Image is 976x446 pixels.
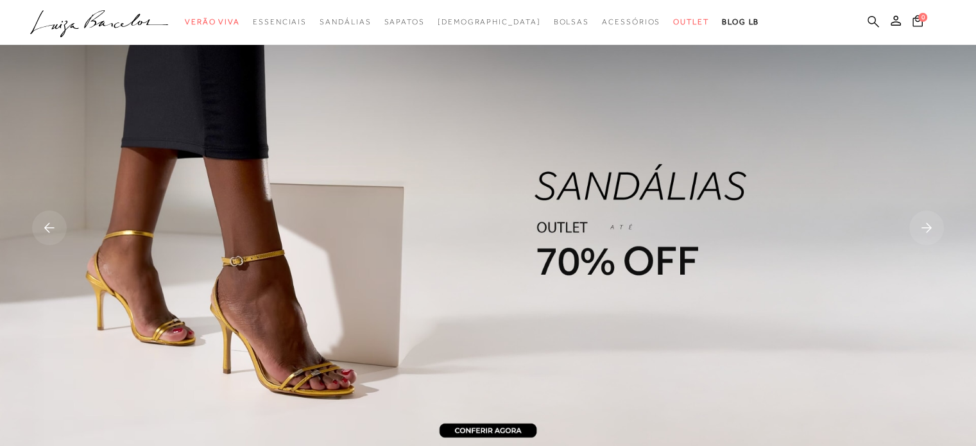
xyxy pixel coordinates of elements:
[553,17,589,26] span: Bolsas
[384,17,424,26] span: Sapatos
[722,10,759,34] a: BLOG LB
[602,10,660,34] a: categoryNavScreenReaderText
[253,10,307,34] a: categoryNavScreenReaderText
[909,14,927,31] button: 0
[253,17,307,26] span: Essenciais
[438,10,541,34] a: noSubCategoriesText
[185,10,240,34] a: categoryNavScreenReaderText
[185,17,240,26] span: Verão Viva
[384,10,424,34] a: categoryNavScreenReaderText
[918,13,927,22] span: 0
[320,17,371,26] span: Sandálias
[602,17,660,26] span: Acessórios
[320,10,371,34] a: categoryNavScreenReaderText
[673,10,709,34] a: categoryNavScreenReaderText
[673,17,709,26] span: Outlet
[438,17,541,26] span: [DEMOGRAPHIC_DATA]
[722,17,759,26] span: BLOG LB
[553,10,589,34] a: categoryNavScreenReaderText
